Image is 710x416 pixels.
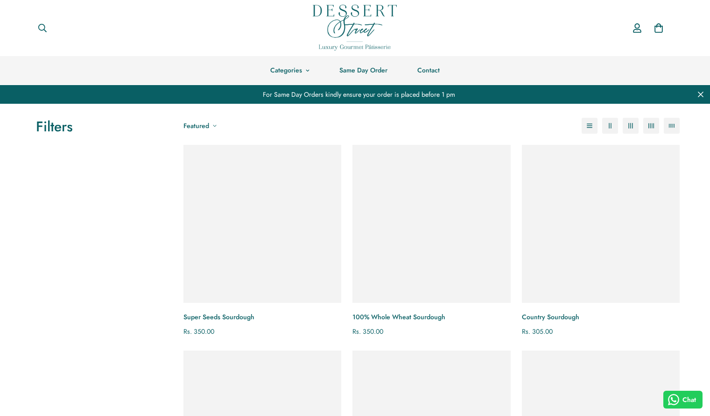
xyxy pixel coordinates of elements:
[682,395,696,405] span: Chat
[643,118,659,134] button: 4-column
[183,121,209,131] span: Featured
[664,118,680,134] button: 5-column
[663,391,703,409] button: Chat
[7,85,703,104] div: For Same Day Orders kindly ensure your order is placed before 1 pm
[183,312,341,322] a: Super Seeds Sourdough
[30,18,55,38] button: Search
[183,327,214,336] span: Rs. 350.00
[324,56,402,85] a: Same Day Order
[602,118,618,134] button: 2-column
[582,118,598,134] button: 1-column
[183,145,341,303] a: Super Seeds Sourdough
[648,17,669,39] a: 0
[352,312,510,322] a: 100% Whole Wheat Sourdough
[522,312,680,322] a: Country Sourdough
[313,5,397,50] img: Dessert Street
[352,145,510,303] a: 100% Whole Wheat Sourdough
[623,118,639,134] button: 3-column
[255,56,324,85] a: Categories
[402,56,455,85] a: Contact
[36,118,165,136] h3: Filters
[522,327,553,336] span: Rs. 305.00
[352,327,383,336] span: Rs. 350.00
[626,14,648,42] a: Account
[522,145,680,303] a: Country Sourdough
